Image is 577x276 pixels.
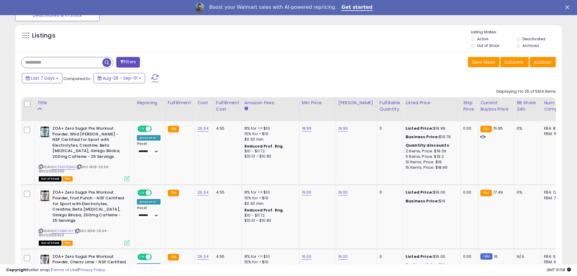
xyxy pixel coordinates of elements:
[52,126,126,161] b: ZOA+ Zero Sugar Pre Workout Powder, Wild [PERSON_NAME] - NSF Certified for Sport with Electrolyte...
[197,100,211,106] div: Cost
[302,189,312,195] a: 19.00
[406,134,456,140] div: $19.79
[137,142,161,155] div: Preset:
[52,190,126,225] b: ZOA+ Zero Sugar Pre Workout Powder, Fruit Punch - NSF Certified for Sport with Electrolytes, Crea...
[338,125,348,131] a: 19.99
[62,241,73,246] span: FBA
[78,267,105,273] a: Privacy Policy
[380,100,400,112] div: Fulfillable Quantity
[37,100,132,106] div: Title
[216,190,237,195] div: 4.55
[137,206,161,220] div: Preset:
[406,254,456,259] div: $16.00
[244,126,295,131] div: 8% for <= $10
[493,125,503,131] span: 15.95
[302,100,333,106] div: Min Price
[244,137,295,142] div: $0.30 min
[517,100,539,112] div: BB Share 24h.
[197,189,209,195] a: 26.34
[463,254,473,259] div: 0.00
[244,149,295,154] div: $10 - $11.72
[168,254,179,261] small: FBA
[380,126,398,131] div: 0
[406,159,456,165] div: 10 Items, Price: $19
[544,254,564,259] div: FBA: 9
[338,100,374,106] div: [PERSON_NAME]
[494,254,498,259] span: 16
[39,126,130,181] div: ASIN:
[406,154,456,159] div: 5 Items, Price: $19.2
[62,176,73,181] span: FBA
[406,190,456,195] div: $19.00
[544,131,564,137] div: FBM: 11
[406,198,456,204] div: $19
[496,89,556,95] div: Displaying 1 to 25 of 5614 items
[51,228,74,234] a: B0CFNB6YNY
[151,126,161,131] span: OFF
[32,32,55,40] h5: Listings
[244,100,297,106] div: Amazon Fees
[22,73,62,83] button: Last 7 Days
[39,126,51,138] img: 51AWPMejeaL._SL40_.jpg
[168,126,179,132] small: FBA
[463,190,473,195] div: 0.00
[137,199,161,205] div: Amazon AI *
[137,100,163,106] div: Repricing
[151,190,161,195] span: OFF
[544,126,564,131] div: FBA: 8
[406,198,439,204] b: Business Price:
[517,254,537,259] div: N/A
[463,100,475,112] div: Ship Price
[39,228,108,238] span: | SKU: KE18-26.34-850021015923
[51,165,75,170] a: B0CFMSVQMG
[338,254,348,260] a: 16.00
[39,165,110,174] span: | SKU: KE18-26.34-850021015930
[116,57,140,68] button: Filters
[517,190,537,195] div: 0%
[406,126,456,131] div: $19.99
[380,254,398,259] div: 0
[138,126,146,131] span: ON
[103,75,138,81] span: Aug-26 - Sep-01
[39,176,61,181] span: All listings that are currently out of stock and unavailable for purchase on Amazon
[244,131,295,137] div: 15% for > $10
[544,190,564,195] div: FBA: 12
[39,241,61,246] span: All listings that are currently out of stock and unavailable for purchase on Amazon
[406,165,456,170] div: 15 Items, Price: $18.99
[216,254,237,259] div: 4.55
[463,126,473,131] div: 0.00
[244,144,284,149] b: Reduced Prof. Rng.
[480,126,492,132] small: FBA
[244,190,295,195] div: 8% for <= $10
[151,254,161,259] span: OFF
[197,254,209,260] a: 26.34
[406,125,433,131] b: Listed Price:
[216,126,237,131] div: 4.55
[244,154,295,159] div: $10.01 - $10.83
[52,267,78,273] a: Terms of Use
[480,100,512,112] div: Current Buybox Price
[500,57,529,67] button: Columns
[406,148,456,154] div: 2 Items, Price: $19.39
[137,135,161,141] div: Amazon AI *
[530,57,556,67] button: Actions
[138,254,146,259] span: ON
[39,254,51,266] img: 51ZFa6sp6YL._SL40_.jpg
[468,57,499,67] button: Save View
[477,36,488,42] label: Active
[244,213,295,218] div: $10 - $11.72
[406,142,449,148] b: Quantity discounts
[168,100,192,106] div: Fulfillment
[302,254,312,260] a: 16.00
[244,254,295,259] div: 8% for <= $10
[138,190,146,195] span: ON
[406,100,458,106] div: Listed Price
[168,190,179,196] small: FBA
[209,4,337,10] div: Boost your Walmart sales with AI-powered repricing.
[522,36,545,42] label: Deactivated
[565,5,572,9] div: Close
[244,106,248,111] small: Amazon Fees.
[216,100,239,112] div: Fulfillment Cost
[504,59,523,65] span: Columns
[39,190,130,244] div: ASIN:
